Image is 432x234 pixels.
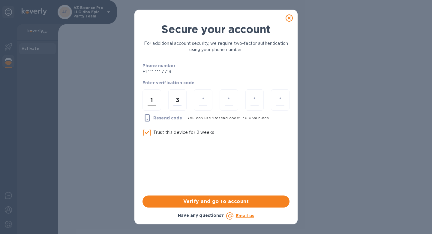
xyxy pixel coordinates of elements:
h1: Secure your account [142,23,289,35]
span: Verify and go to account [147,198,285,205]
b: Phone number [142,63,175,68]
p: Enter verification code [142,80,289,86]
button: Verify and go to account [142,196,289,208]
u: Resend code [153,115,182,120]
span: You can use 'Resend code' in 0 : 03 minutes [187,115,269,120]
p: Trust this device for 2 weeks [153,129,214,136]
a: Email us [236,213,254,218]
p: For additional account security, we require two-factor authentication using your phone number. [142,40,289,53]
b: Have any questions? [178,213,224,218]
